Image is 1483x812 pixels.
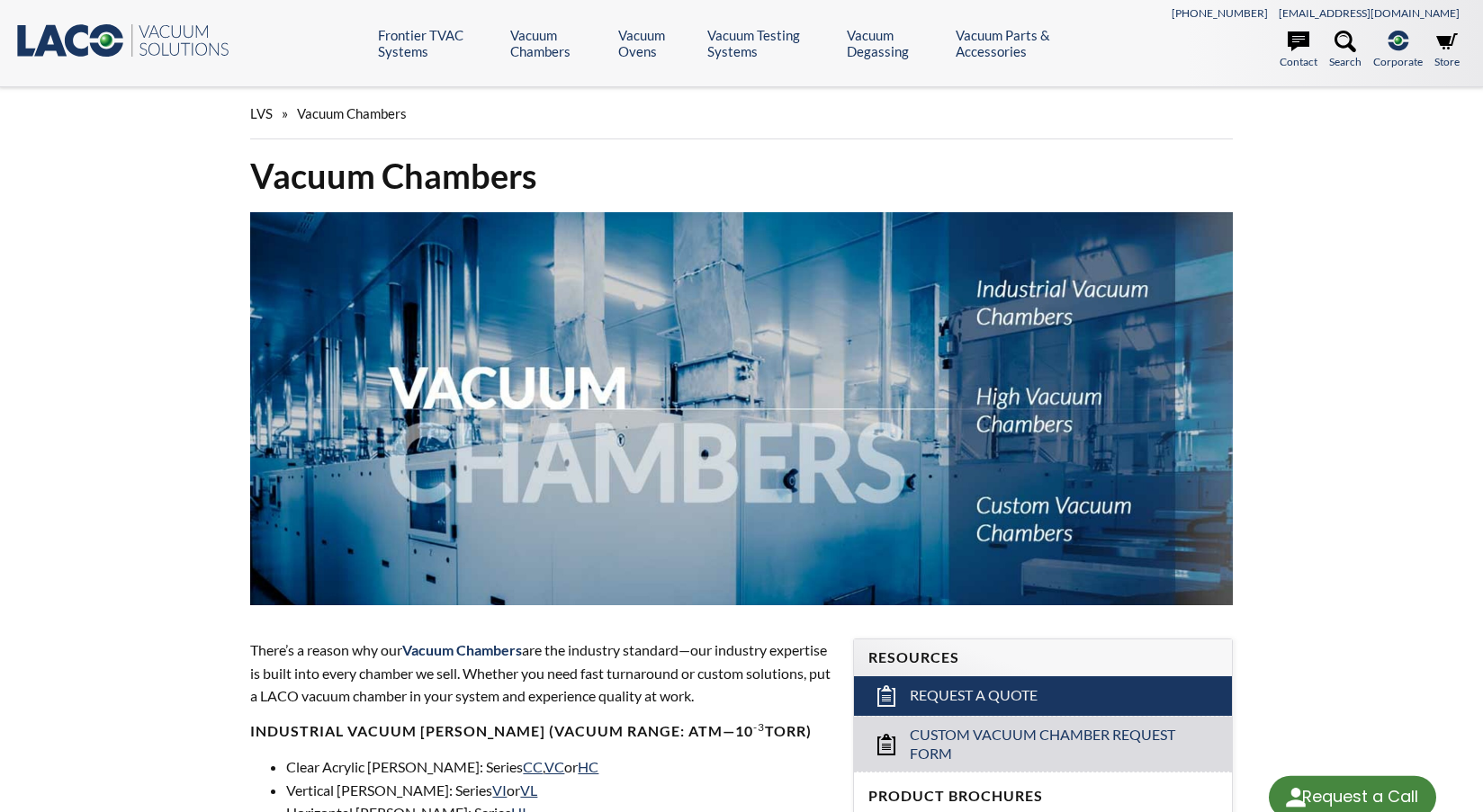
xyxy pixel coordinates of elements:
span: Vacuum Chambers [402,641,522,658]
a: [PHONE_NUMBER] [1172,6,1268,20]
a: Custom Vacuum Chamber Request Form [854,716,1232,772]
sup: -3 [753,720,765,734]
a: Contact [1280,31,1317,70]
a: CC [523,758,543,775]
span: Corporate [1373,53,1423,70]
a: Store [1434,31,1460,70]
a: VI [492,781,507,799]
a: Frontier TVAC Systems [378,27,497,59]
a: Vacuum Ovens [618,27,694,59]
li: Vertical [PERSON_NAME]: Series or [286,779,831,802]
a: Vacuum Parts & Accessories [956,27,1101,59]
a: Search [1329,31,1362,70]
div: » [250,88,1232,139]
a: [EMAIL_ADDRESS][DOMAIN_NAME] [1279,6,1460,20]
h4: Product Brochures [868,787,1218,806]
h4: Resources [868,648,1218,667]
a: VC [544,758,564,775]
a: Vacuum Chambers [510,27,605,59]
h4: Industrial Vacuum [PERSON_NAME] (vacuum range: atm—10 Torr) [250,722,831,741]
img: Vacuum Chambers [250,212,1232,604]
a: Vacuum Degassing [847,27,943,59]
li: Clear Acrylic [PERSON_NAME]: Series , or [286,755,831,779]
a: Vacuum Testing Systems [707,27,832,59]
span: LVS [250,105,273,121]
span: Request a Quote [910,686,1038,705]
span: Custom Vacuum Chamber Request Form [910,726,1178,763]
a: Request a Quote [854,676,1232,716]
p: There’s a reason why our are the industry standard—our industry expertise is built into every cha... [250,638,831,708]
span: Vacuum Chambers [297,105,407,121]
a: HC [578,758,598,775]
img: round button [1281,783,1310,812]
h1: Vacuum Chambers [250,154,1232,198]
a: VL [520,781,537,799]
